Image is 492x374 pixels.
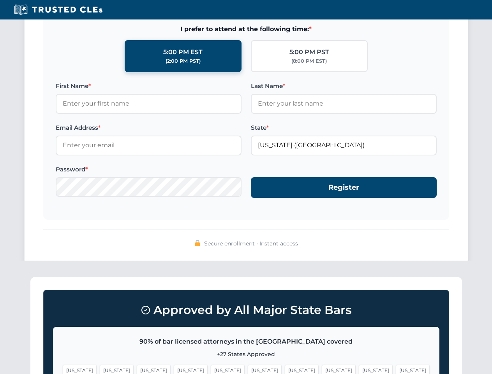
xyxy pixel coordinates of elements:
[194,240,201,246] img: 🔒
[56,24,437,34] span: I prefer to attend at the following time:
[53,300,439,321] h3: Approved by All Major State Bars
[56,136,242,155] input: Enter your email
[251,94,437,113] input: Enter your last name
[163,47,203,57] div: 5:00 PM EST
[251,177,437,198] button: Register
[12,4,105,16] img: Trusted CLEs
[56,123,242,132] label: Email Address
[63,337,430,347] p: 90% of bar licensed attorneys in the [GEOGRAPHIC_DATA] covered
[251,123,437,132] label: State
[56,94,242,113] input: Enter your first name
[251,136,437,155] input: Florida (FL)
[289,47,329,57] div: 5:00 PM PST
[204,239,298,248] span: Secure enrollment • Instant access
[291,57,327,65] div: (8:00 PM EST)
[56,165,242,174] label: Password
[63,350,430,358] p: +27 States Approved
[56,81,242,91] label: First Name
[166,57,201,65] div: (2:00 PM PST)
[251,81,437,91] label: Last Name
